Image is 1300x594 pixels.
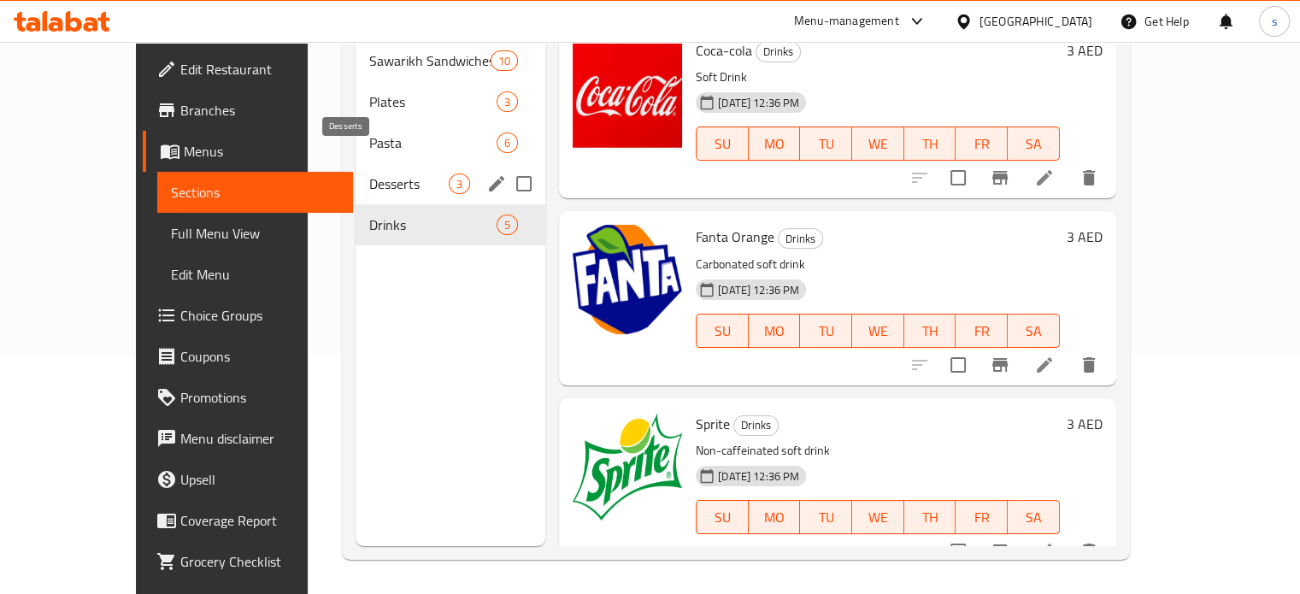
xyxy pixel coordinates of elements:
[979,531,1021,572] button: Branch-specific-item
[800,126,852,161] button: TU
[1068,531,1109,572] button: delete
[1008,500,1060,534] button: SA
[143,49,353,90] a: Edit Restaurant
[356,40,546,81] div: Sawarikh Sandwiches10
[956,314,1008,348] button: FR
[979,12,1092,31] div: [GEOGRAPHIC_DATA]
[369,50,491,71] span: Sawarikh Sandwiches
[962,132,1001,156] span: FR
[852,126,904,161] button: WE
[143,295,353,336] a: Choice Groups
[491,50,518,71] div: items
[1067,225,1103,249] h6: 3 AED
[180,428,339,449] span: Menu disclaimer
[756,42,801,62] div: Drinks
[696,440,1060,462] p: Non-caffeinated soft drink
[356,204,546,245] div: Drinks5
[756,319,794,344] span: MO
[1068,157,1109,198] button: delete
[180,100,339,121] span: Branches
[696,38,752,63] span: Coca-cola
[143,459,353,500] a: Upsell
[962,319,1001,344] span: FR
[143,377,353,418] a: Promotions
[356,122,546,163] div: Pasta6
[800,500,852,534] button: TU
[356,81,546,122] div: Plates3
[573,412,682,521] img: Sprite
[1015,505,1053,530] span: SA
[852,500,904,534] button: WE
[956,126,1008,161] button: FR
[807,505,845,530] span: TU
[703,319,742,344] span: SU
[184,141,339,162] span: Menus
[1271,12,1277,31] span: s
[756,132,794,156] span: MO
[180,59,339,79] span: Edit Restaurant
[450,176,469,192] span: 3
[979,344,1021,385] button: Branch-specific-item
[180,551,339,572] span: Grocery Checklist
[962,505,1001,530] span: FR
[703,132,742,156] span: SU
[356,163,546,204] div: Desserts3edit
[497,132,518,153] div: items
[369,91,497,112] span: Plates
[157,254,353,295] a: Edit Menu
[157,172,353,213] a: Sections
[940,160,976,196] span: Select to update
[807,319,845,344] span: TU
[800,314,852,348] button: TU
[733,415,779,436] div: Drinks
[696,224,774,250] span: Fanta Orange
[904,500,956,534] button: TH
[940,533,976,569] span: Select to update
[143,336,353,377] a: Coupons
[696,126,749,161] button: SU
[369,132,497,153] span: Pasta
[696,500,749,534] button: SU
[911,132,950,156] span: TH
[940,347,976,383] span: Select to update
[171,264,339,285] span: Edit Menu
[143,90,353,131] a: Branches
[703,505,742,530] span: SU
[1008,314,1060,348] button: SA
[794,11,899,32] div: Menu-management
[779,229,822,249] span: Drinks
[904,314,956,348] button: TH
[143,418,353,459] a: Menu disclaimer
[180,305,339,326] span: Choice Groups
[171,182,339,203] span: Sections
[859,319,897,344] span: WE
[143,541,353,582] a: Grocery Checklist
[749,126,801,161] button: MO
[180,387,339,408] span: Promotions
[696,411,730,437] span: Sprite
[180,510,339,531] span: Coverage Report
[911,319,950,344] span: TH
[157,213,353,254] a: Full Menu View
[859,505,897,530] span: WE
[1068,344,1109,385] button: delete
[749,314,801,348] button: MO
[911,505,950,530] span: TH
[859,132,897,156] span: WE
[497,94,517,110] span: 3
[696,254,1060,275] p: Carbonated soft drink
[711,95,806,111] span: [DATE] 12:36 PM
[756,505,794,530] span: MO
[497,215,518,235] div: items
[734,415,778,435] span: Drinks
[497,217,517,233] span: 5
[497,135,517,151] span: 6
[904,126,956,161] button: TH
[1015,132,1053,156] span: SA
[1034,355,1055,375] a: Edit menu item
[369,173,449,194] span: Desserts
[696,314,749,348] button: SU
